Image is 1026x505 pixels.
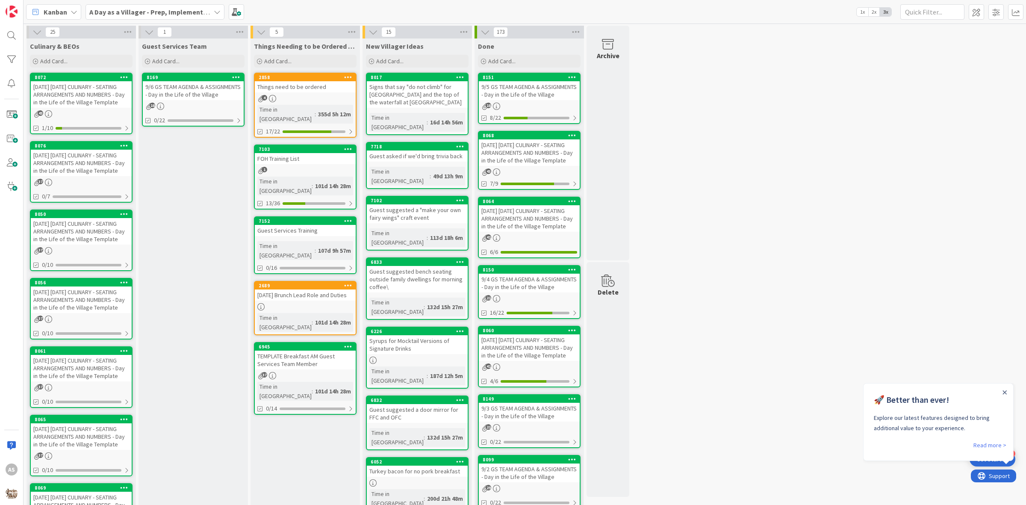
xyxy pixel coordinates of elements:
[490,437,501,446] span: 0/22
[479,139,580,166] div: [DATE] [DATE] CULINARY - SEATING ARRANGEMENTS AND NUMBERS - Day in the Life of the Village Template
[35,74,132,80] div: 8072
[479,403,580,422] div: 9/3 GS TEAM AGENDA & ASSIGNMENTS - Day in the Life of the Village
[31,416,132,450] div: 8065[DATE] [DATE] CULINARY - SEATING ARRANGEMENTS AND NUMBERS - Day in the Life of the Village Te...
[312,318,313,327] span: :
[366,142,469,189] a: 7718Guest asked if we'd bring trivia backTime in [GEOGRAPHIC_DATA]:49d 13h 9m
[30,42,80,50] span: Culinary & BEOs
[424,433,425,442] span: :
[479,266,580,292] div: 81509/4 GS TEAM AGENDA & ASSIGNMENTS - Day in the Life of the Village
[490,377,498,386] span: 4/6
[31,423,132,450] div: [DATE] [DATE] CULINARY - SEATING ARRANGEMENTS AND NUMBERS - Day in the Life of the Village Template
[35,485,132,491] div: 8069
[31,347,132,355] div: 8061
[430,171,431,181] span: :
[313,181,353,191] div: 101d 14h 28m
[486,103,491,108] span: 18
[316,109,353,119] div: 355d 5h 12m
[478,73,581,124] a: 81519/5 GS TEAM AGENDA & ASSIGNMENTS - Day in the Life of the Village8/22
[31,74,132,81] div: 8072
[490,113,501,122] span: 8/22
[367,458,468,466] div: 6052
[255,74,356,81] div: 2858
[367,204,468,223] div: Guest suggested a "make your own fairy wings" craft event
[369,428,424,447] div: Time in [GEOGRAPHIC_DATA]
[367,335,468,354] div: Syrups for Mocktail Versions of Signature Drinks
[367,404,468,423] div: Guest suggested a door mirror for FFC and OFC
[31,210,132,245] div: 8050[DATE] [DATE] CULINARY - SEATING ARRANGEMENTS AND NUMBERS - Day in the Life of the Village Te...
[259,146,356,152] div: 7103
[38,247,43,253] span: 37
[257,313,312,332] div: Time in [GEOGRAPHIC_DATA]
[490,308,504,317] span: 16/22
[479,132,580,139] div: 8068
[154,116,165,125] span: 0/22
[486,363,491,369] span: 41
[30,210,133,271] a: 8050[DATE] [DATE] CULINARY - SEATING ARRANGEMENTS AND NUMBERS - Day in the Life of the Village Te...
[479,456,580,464] div: 8099
[257,105,315,124] div: Time in [GEOGRAPHIC_DATA]
[255,74,356,92] div: 2858Things need to be ordered
[259,344,356,350] div: 6945
[483,328,580,334] div: 8060
[369,298,424,316] div: Time in [GEOGRAPHIC_DATA]
[31,416,132,423] div: 8065
[264,57,292,65] span: Add Card...
[427,371,428,381] span: :
[255,217,356,236] div: 7152Guest Services Training
[366,42,424,50] span: New Villager Ideas
[483,198,580,204] div: 8064
[479,395,580,422] div: 81499/3 GS TEAM AGENDA & ASSIGNMENTS - Day in the Life of the Village
[900,4,964,20] input: Quick Filter...
[255,289,356,301] div: [DATE] Brunch Lead Role and Duties
[157,27,172,37] span: 1
[427,118,428,127] span: :
[313,387,353,396] div: 101d 14h 28m
[262,372,267,378] span: 37
[269,27,284,37] span: 5
[381,27,396,37] span: 15
[483,133,580,139] div: 8068
[367,74,468,108] div: 8017Signs that say "do not climb" for [GEOGRAPHIC_DATA] and the top of the waterfall at [GEOGRAPH...
[369,228,427,247] div: Time in [GEOGRAPHIC_DATA]
[266,199,280,208] span: 13/36
[371,259,468,265] div: 6833
[255,145,356,153] div: 7103
[38,110,43,116] span: 43
[369,167,430,186] div: Time in [GEOGRAPHIC_DATA]
[479,456,580,482] div: 80999/2 GS TEAM AGENDA & ASSIGNMENTS - Day in the Life of the Village
[493,27,508,37] span: 173
[369,113,427,132] div: Time in [GEOGRAPHIC_DATA]
[479,395,580,403] div: 8149
[31,142,132,150] div: 8076
[312,181,313,191] span: :
[428,233,465,242] div: 113d 18h 6m
[367,266,468,292] div: Guest suggested bench seating outside family dwellings for morning coffee\
[42,329,53,338] span: 0/10
[262,95,267,100] span: 4
[597,50,619,61] div: Archive
[367,151,468,162] div: Guest asked if we'd bring trivia back
[367,466,468,477] div: Turkey bacon for no pork breakfast
[425,433,465,442] div: 132d 15h 27m
[425,302,465,312] div: 132d 15h 27m
[254,73,357,138] a: 2858Things need to be orderedTime in [GEOGRAPHIC_DATA]:355d 5h 12m17/22
[486,295,491,301] span: 21
[479,198,580,232] div: 8064[DATE] [DATE] CULINARY - SEATING ARRANGEMENTS AND NUMBERS - Day in the Life of the Village Te...
[483,267,580,273] div: 8150
[257,177,312,195] div: Time in [GEOGRAPHIC_DATA]
[479,81,580,100] div: 9/5 GS TEAM AGENDA & ASSIGNMENTS - Day in the Life of the Village
[367,458,468,477] div: 6052Turkey bacon for no pork breakfast
[598,287,619,297] div: Delete
[366,396,469,450] a: 6832Guest suggested a door mirror for FFC and OFCTime in [GEOGRAPHIC_DATA]:132d 15h 27m
[143,81,244,100] div: 9/6 GS TEAM AGENDA & ASSIGNMENTS - Day in the Life of the Village
[262,167,267,172] span: 1
[38,179,43,184] span: 37
[479,266,580,274] div: 8150
[142,73,245,127] a: 81699/6 GS TEAM AGENDA & ASSIGNMENTS - Day in the Life of the Village0/22
[479,74,580,81] div: 8151
[479,74,580,100] div: 81519/5 GS TEAM AGENDA & ASSIGNMENTS - Day in the Life of the Village
[38,452,43,458] span: 37
[257,382,312,401] div: Time in [GEOGRAPHIC_DATA]
[254,145,357,210] a: 7103FOH Training ListTime in [GEOGRAPHIC_DATA]:101d 14h 28m13/36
